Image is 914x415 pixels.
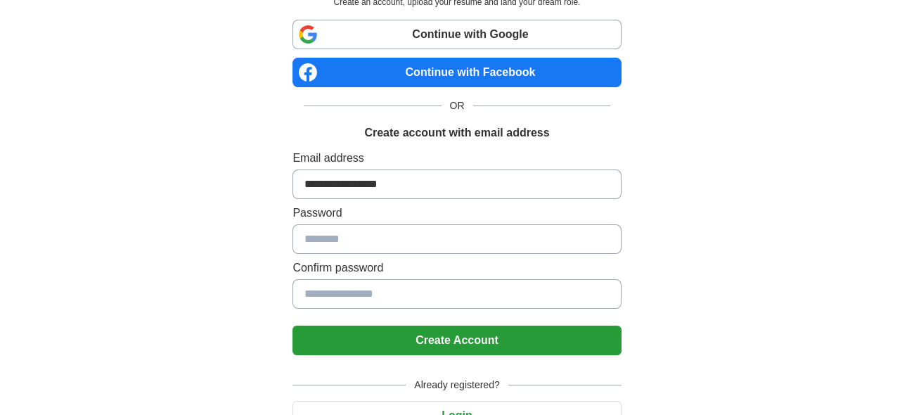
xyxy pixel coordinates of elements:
[442,98,473,113] span: OR
[364,124,549,141] h1: Create account with email address
[292,260,621,276] label: Confirm password
[292,150,621,167] label: Email address
[292,20,621,49] a: Continue with Google
[292,58,621,87] a: Continue with Facebook
[292,205,621,222] label: Password
[406,378,508,392] span: Already registered?
[292,326,621,355] button: Create Account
